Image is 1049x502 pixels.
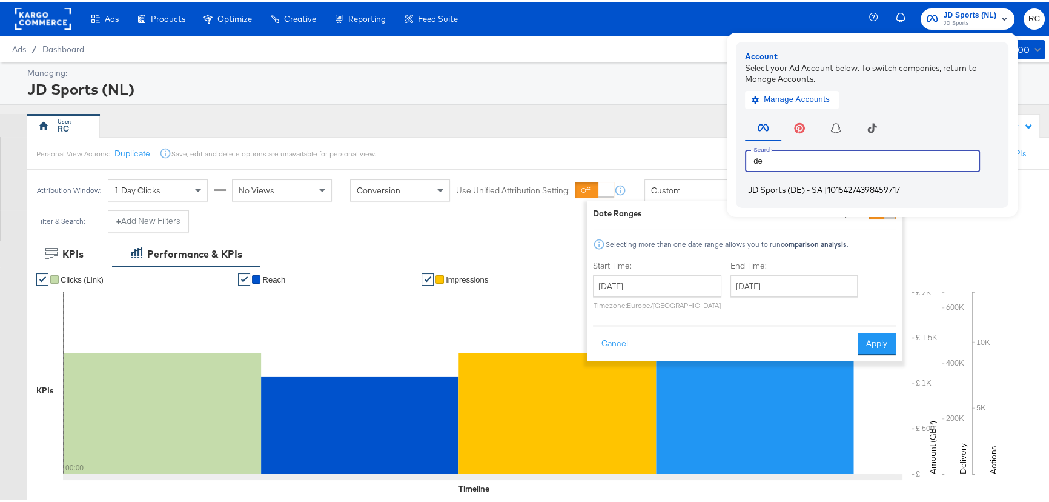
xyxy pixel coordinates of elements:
[824,183,827,193] span: |
[1024,7,1045,28] button: RC
[114,183,160,194] span: 1 Day Clicks
[357,183,400,194] span: Conversion
[605,238,849,247] div: Selecting more than one date range allows you to run .
[58,121,69,133] div: RC
[446,273,488,283] span: Impressions
[36,215,85,224] div: Filter & Search:
[12,42,26,52] span: Ads
[262,273,285,283] span: Reach
[827,183,900,193] span: 10154274398459717
[422,272,434,284] a: ✔
[418,12,458,22] span: Feed Suite
[36,147,110,157] div: Personal View Actions:
[1028,10,1040,24] span: RC
[593,299,721,308] p: Timezone: Europe/[GEOGRAPHIC_DATA]
[921,7,1015,28] button: JD Sports (NL)JD Sports
[238,272,250,284] a: ✔
[114,146,150,158] button: Duplicate
[36,383,54,395] div: KPIs
[458,481,489,493] div: Timeline
[61,273,104,283] span: Clicks (Link)
[171,147,376,157] div: Save, edit and delete options are unavailable for personal view.
[651,183,681,194] span: Custom
[745,89,839,107] button: Manage Accounts
[745,49,999,61] div: Account
[42,42,84,52] a: Dashboard
[105,12,119,22] span: Ads
[958,441,968,472] text: Delivery
[62,246,84,259] div: KPIs
[108,209,189,230] button: +Add New Filters
[36,272,48,284] a: ✔
[944,7,997,20] span: JD Sports (NL)
[748,183,822,193] span: JD Sports (DE) - SA
[593,258,721,270] label: Start Time:
[456,183,570,195] label: Use Unified Attribution Setting:
[27,65,1042,77] div: Managing:
[781,238,847,247] strong: comparison analysis
[927,419,938,472] text: Amount (GBP)
[147,246,242,259] div: Performance & KPIs
[284,12,316,22] span: Creative
[239,183,274,194] span: No Views
[944,17,997,27] span: JD Sports
[730,258,862,270] label: End Time:
[858,331,896,353] button: Apply
[745,60,999,82] div: Select your Ad Account below. To switch companies, return to Manage Accounts.
[754,91,830,105] span: Manage Accounts
[36,184,102,193] div: Attribution Window:
[593,331,637,353] button: Cancel
[217,12,252,22] span: Optimize
[348,12,386,22] span: Reporting
[988,444,999,472] text: Actions
[27,77,1042,98] div: JD Sports (NL)
[151,12,185,22] span: Products
[26,42,42,52] span: /
[593,206,642,218] div: Date Ranges
[116,213,121,225] strong: +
